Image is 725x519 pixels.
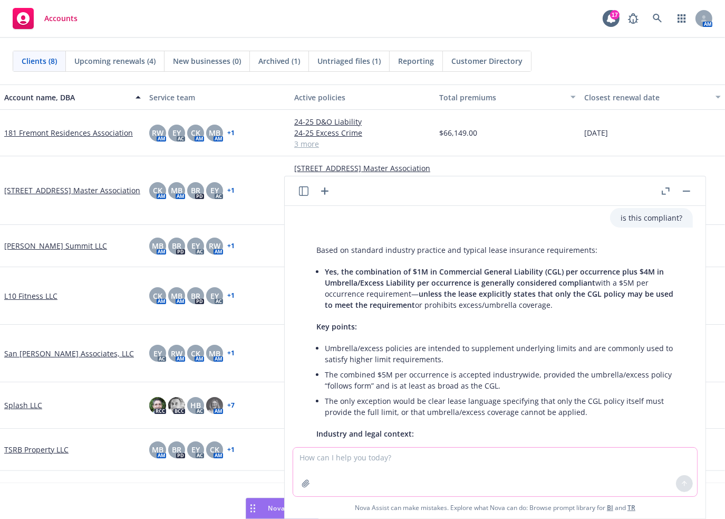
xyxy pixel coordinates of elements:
span: Accounts [44,14,78,23]
span: Yes, the combination of $1M in Commercial General Liability (CGL) per occurrence plus $4M in Umbr... [325,267,664,288]
a: 3 more [294,138,431,149]
a: 24-25 D&O Liability [294,116,431,127]
span: EY [191,444,200,455]
span: unless the lease explicitly states that only the CGL policy may be used to meet the requirement [325,289,673,310]
a: 181 Fremont Residences Association [4,127,133,138]
a: Accounts [8,4,82,33]
span: New businesses (0) [173,55,241,67]
span: EY [191,240,200,251]
a: + 7 [227,402,235,409]
button: Nova Assist [246,498,318,519]
a: Report a Bug [623,8,644,29]
button: Closest renewal date [580,84,725,110]
span: Nova Assist can make mistakes. Explore what Nova can do: Browse prompt library for and [355,497,635,518]
button: Total premiums [435,84,580,110]
a: Splash LLC [4,400,42,411]
div: Drag to move [246,498,259,518]
li: The combined $5M per occurrence is accepted industrywide, provided the umbrella/excess policy “fo... [325,367,682,393]
li: with a $5M per occurrence requirement— or prohibits excess/umbrella coverage. [325,264,682,313]
a: + 1 [227,187,235,194]
span: RW [171,348,182,359]
span: Customer Directory [451,55,523,67]
span: CK [153,185,162,196]
div: Service team [149,92,286,103]
a: [PERSON_NAME] Summit LLC [4,240,107,251]
span: Nova Assist [268,504,310,513]
span: HB [190,400,201,411]
a: Switch app [671,8,692,29]
a: + 1 [227,243,235,249]
a: [STREET_ADDRESS] Master Association - Terrorism and Sabotage [294,163,431,185]
span: MB [209,127,220,138]
span: EY [210,290,219,301]
span: $66,149.00 [439,127,477,138]
span: Reporting [398,55,434,67]
a: BI [607,503,613,512]
img: photo [206,397,223,414]
span: EY [172,127,181,138]
a: Search [647,8,668,29]
a: 24-25 Excess Crime [294,127,431,138]
a: L10 Fitness LLC [4,290,57,301]
span: CK [191,127,200,138]
img: photo [149,397,166,414]
div: 17 [610,10,620,20]
a: TR [627,503,635,512]
p: Based on standard industry practice and typical lease insurance requirements: [316,244,682,256]
span: CK [153,290,162,301]
button: Service team [145,84,290,110]
div: Account name, DBA [4,92,129,103]
a: + 1 [227,130,235,136]
span: Upcoming renewals (4) [74,55,156,67]
div: Active policies [294,92,431,103]
span: MB [152,240,163,251]
img: photo [168,397,185,414]
a: San [PERSON_NAME] Associates, LLC [4,348,134,359]
span: MB [171,185,182,196]
p: is this compliant? [621,212,682,223]
span: EY [210,185,219,196]
span: CK [210,444,219,455]
span: MB [209,348,220,359]
a: + 1 [227,292,235,299]
a: + 1 [227,447,235,453]
a: + 1 [227,350,235,356]
span: Industry and legal context: [316,429,414,439]
span: BR [191,290,200,301]
button: Active policies [290,84,435,110]
span: MB [152,444,163,455]
div: Closest renewal date [584,92,709,103]
a: [STREET_ADDRESS] Master Association [4,185,140,196]
span: RW [209,240,220,251]
span: EY [153,348,162,359]
span: BR [172,444,181,455]
div: Total premiums [439,92,564,103]
span: MB [171,290,182,301]
span: Key points: [316,322,357,332]
span: BR [172,240,181,251]
a: TSRB Property LLC [4,444,69,455]
span: Clients (8) [22,55,57,67]
span: BR [191,185,200,196]
span: CK [191,348,200,359]
span: [DATE] [584,127,608,138]
li: Umbrella/excess policies are intended to supplement underlying limits and are commonly used to sa... [325,341,682,367]
span: Untriaged files (1) [317,55,381,67]
span: Archived (1) [258,55,300,67]
span: RW [152,127,163,138]
li: The only exception would be clear lease language specifying that only the CGL policy itself must ... [325,393,682,420]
